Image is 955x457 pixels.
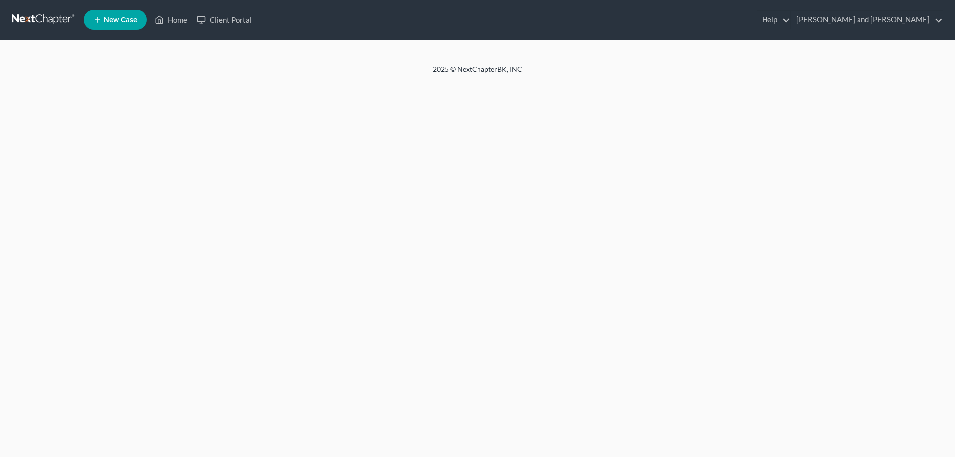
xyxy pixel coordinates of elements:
[84,10,147,30] new-legal-case-button: New Case
[791,11,943,29] a: [PERSON_NAME] and [PERSON_NAME]
[192,11,257,29] a: Client Portal
[757,11,790,29] a: Help
[150,11,192,29] a: Home
[194,64,761,82] div: 2025 © NextChapterBK, INC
